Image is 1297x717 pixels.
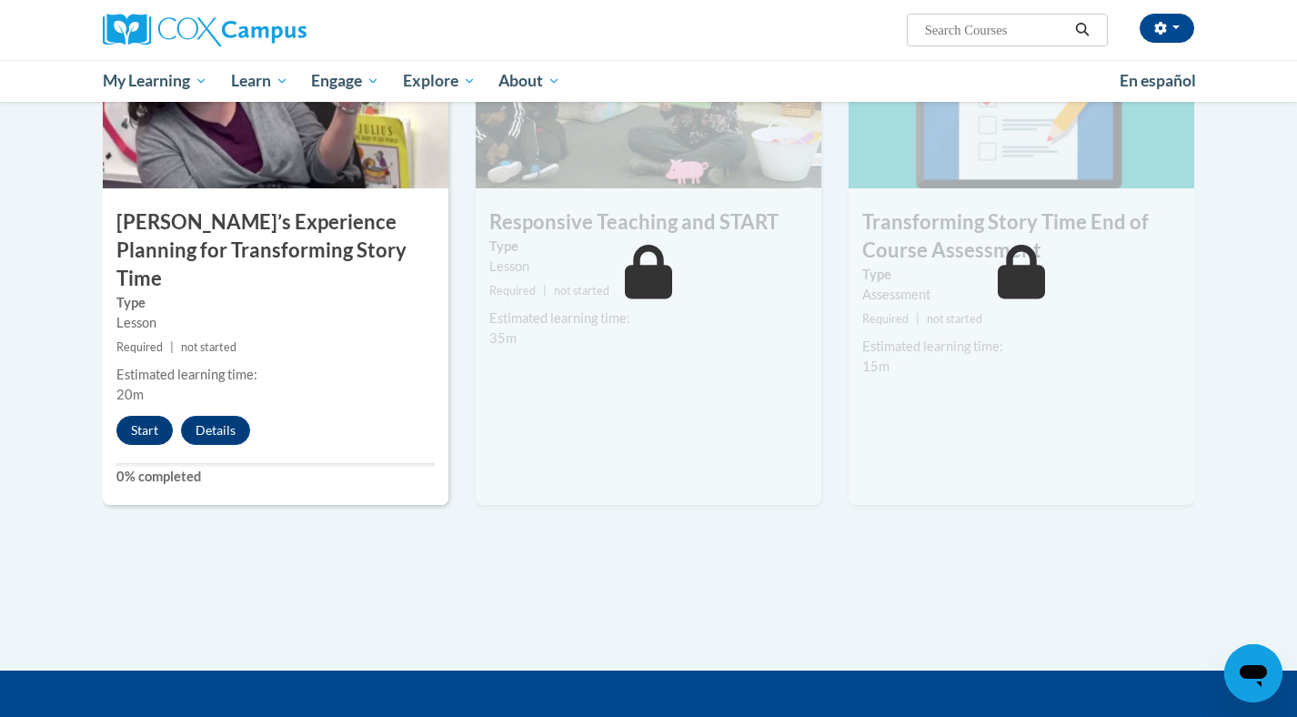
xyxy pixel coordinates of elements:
[489,308,808,328] div: Estimated learning time:
[1224,644,1282,702] iframe: Button to launch messaging window
[299,60,391,102] a: Engage
[311,70,379,92] span: Engage
[862,285,1181,305] div: Assessment
[91,60,219,102] a: My Learning
[849,208,1194,265] h3: Transforming Story Time End of Course Assessment
[103,208,448,292] h3: [PERSON_NAME]’s Experience Planning for Transforming Story Time
[916,312,920,326] span: |
[116,340,163,354] span: Required
[75,60,1222,102] div: Main menu
[103,14,448,46] a: Cox Campus
[181,340,236,354] span: not started
[1120,71,1196,90] span: En español
[498,70,560,92] span: About
[116,293,435,313] label: Type
[862,337,1181,357] div: Estimated learning time:
[554,284,609,298] span: not started
[489,237,808,257] label: Type
[1140,14,1194,43] button: Account Settings
[862,265,1181,285] label: Type
[181,416,250,445] button: Details
[391,60,488,102] a: Explore
[219,60,300,102] a: Learn
[116,313,435,333] div: Lesson
[489,284,536,298] span: Required
[103,14,307,46] img: Cox Campus
[116,467,435,487] label: 0% completed
[403,70,476,92] span: Explore
[116,416,173,445] button: Start
[1108,62,1208,100] a: En español
[489,257,808,277] div: Lesson
[489,330,517,346] span: 35m
[923,19,1069,41] input: Search Courses
[1069,19,1096,41] button: Search
[103,70,207,92] span: My Learning
[927,312,982,326] span: not started
[476,208,821,237] h3: Responsive Teaching and START
[543,284,547,298] span: |
[116,365,435,385] div: Estimated learning time:
[488,60,573,102] a: About
[116,387,144,402] span: 20m
[231,70,288,92] span: Learn
[170,340,174,354] span: |
[862,312,909,326] span: Required
[862,358,890,374] span: 15m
